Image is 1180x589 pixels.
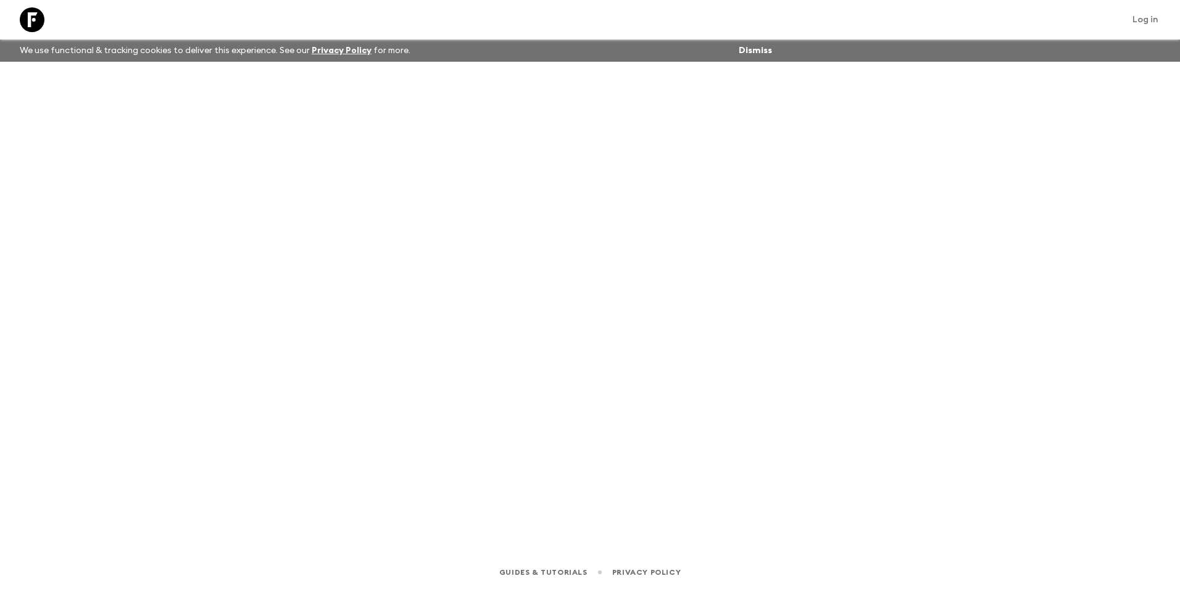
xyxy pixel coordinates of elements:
a: Privacy Policy [312,46,372,55]
a: Privacy Policy [612,566,681,579]
a: Guides & Tutorials [499,566,588,579]
p: We use functional & tracking cookies to deliver this experience. See our for more. [15,40,415,62]
button: Dismiss [736,42,775,59]
a: Log in [1126,11,1165,28]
